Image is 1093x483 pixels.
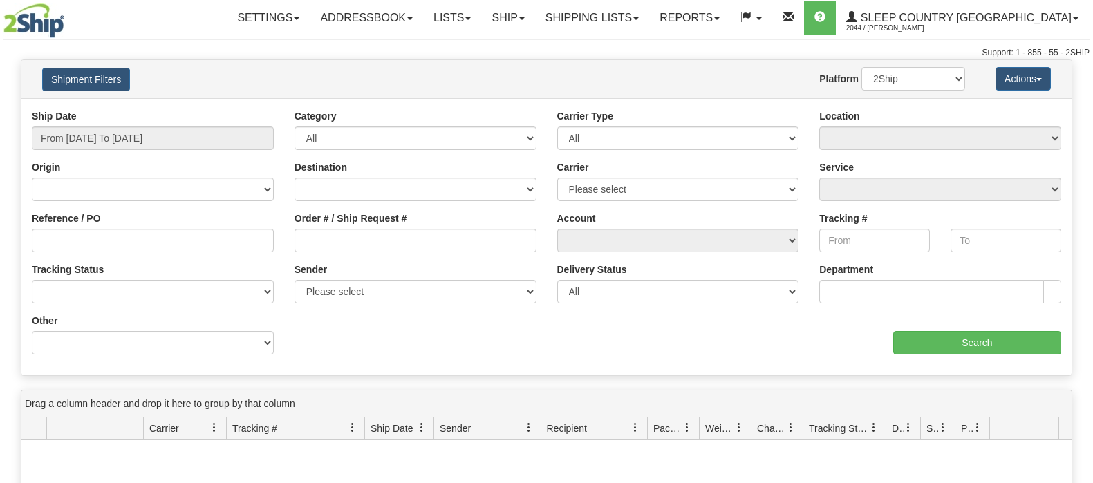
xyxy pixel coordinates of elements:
[1061,171,1092,312] iframe: chat widget
[227,1,310,35] a: Settings
[440,422,471,435] span: Sender
[897,416,920,439] a: Delivery Status filter column settings
[819,263,873,276] label: Department
[624,416,647,439] a: Recipient filter column settings
[232,422,277,435] span: Tracking #
[649,1,730,35] a: Reports
[819,160,854,174] label: Service
[42,68,130,91] button: Shipment Filters
[371,422,413,435] span: Ship Date
[996,67,1051,91] button: Actions
[836,1,1089,35] a: Sleep Country [GEOGRAPHIC_DATA] 2044 / [PERSON_NAME]
[295,263,327,276] label: Sender
[557,211,596,225] label: Account
[3,3,64,38] img: logo2044.jpg
[295,211,407,225] label: Order # / Ship Request #
[557,109,613,123] label: Carrier Type
[149,422,179,435] span: Carrier
[819,72,859,86] label: Platform
[857,12,1072,23] span: Sleep Country [GEOGRAPHIC_DATA]
[517,416,541,439] a: Sender filter column settings
[32,109,77,123] label: Ship Date
[535,1,649,35] a: Shipping lists
[32,160,60,174] label: Origin
[819,109,859,123] label: Location
[203,416,226,439] a: Carrier filter column settings
[547,422,587,435] span: Recipient
[32,263,104,276] label: Tracking Status
[951,229,1061,252] input: To
[481,1,534,35] a: Ship
[557,263,627,276] label: Delivery Status
[653,422,682,435] span: Packages
[32,314,57,328] label: Other
[32,211,101,225] label: Reference / PO
[926,422,938,435] span: Shipment Issues
[819,229,930,252] input: From
[809,422,869,435] span: Tracking Status
[675,416,699,439] a: Packages filter column settings
[705,422,734,435] span: Weight
[893,331,1061,354] input: Search
[727,416,751,439] a: Weight filter column settings
[819,211,867,225] label: Tracking #
[779,416,803,439] a: Charge filter column settings
[341,416,364,439] a: Tracking # filter column settings
[966,416,989,439] a: Pickup Status filter column settings
[21,390,1072,417] div: grid grouping header
[892,422,904,435] span: Delivery Status
[295,109,337,123] label: Category
[846,21,950,35] span: 2044 / [PERSON_NAME]
[295,160,347,174] label: Destination
[557,160,589,174] label: Carrier
[310,1,423,35] a: Addressbook
[862,416,886,439] a: Tracking Status filter column settings
[3,47,1090,59] div: Support: 1 - 855 - 55 - 2SHIP
[410,416,433,439] a: Ship Date filter column settings
[961,422,973,435] span: Pickup Status
[423,1,481,35] a: Lists
[757,422,786,435] span: Charge
[931,416,955,439] a: Shipment Issues filter column settings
